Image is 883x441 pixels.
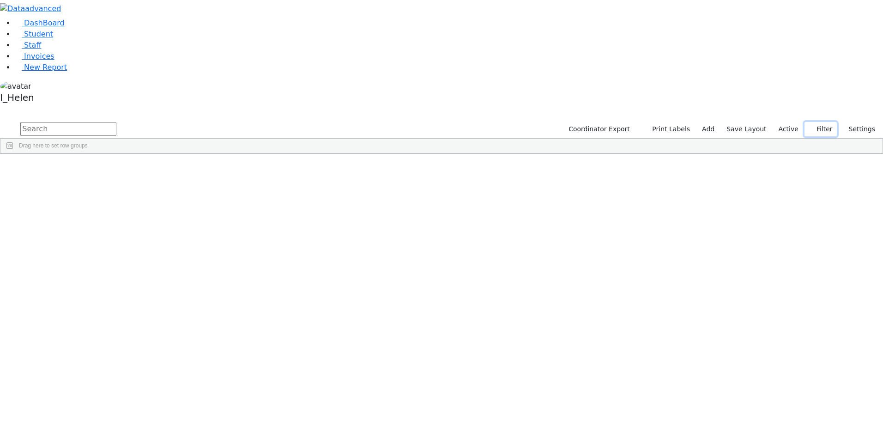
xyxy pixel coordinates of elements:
button: Filter [804,122,837,136]
button: Save Layout [722,122,770,136]
a: Staff [15,41,41,49]
input: Search [20,122,116,136]
span: New Report [24,63,67,72]
a: Student [15,30,53,38]
span: DashBoard [24,18,65,27]
a: Invoices [15,52,54,61]
label: Active [774,122,803,136]
a: Add [698,122,719,136]
span: Drag here to set row groups [19,142,88,149]
button: Print Labels [641,122,694,136]
a: DashBoard [15,18,65,27]
button: Coordinator Export [562,122,634,136]
span: Student [24,30,53,38]
span: Invoices [24,52,54,61]
span: Staff [24,41,41,49]
a: New Report [15,63,67,72]
button: Settings [837,122,879,136]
